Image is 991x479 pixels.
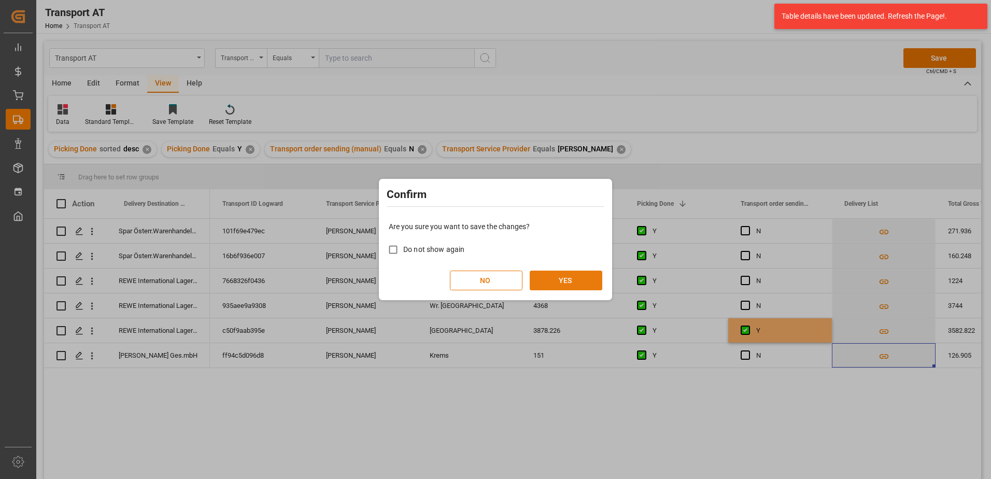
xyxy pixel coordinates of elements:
[530,271,602,290] button: YES
[403,245,464,253] span: Do not show again
[387,187,604,203] h2: Confirm
[389,222,530,231] span: Are you sure you want to save the changes?
[782,11,972,22] div: Table details have been updated. Refresh the Page!.
[450,271,522,290] button: NO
